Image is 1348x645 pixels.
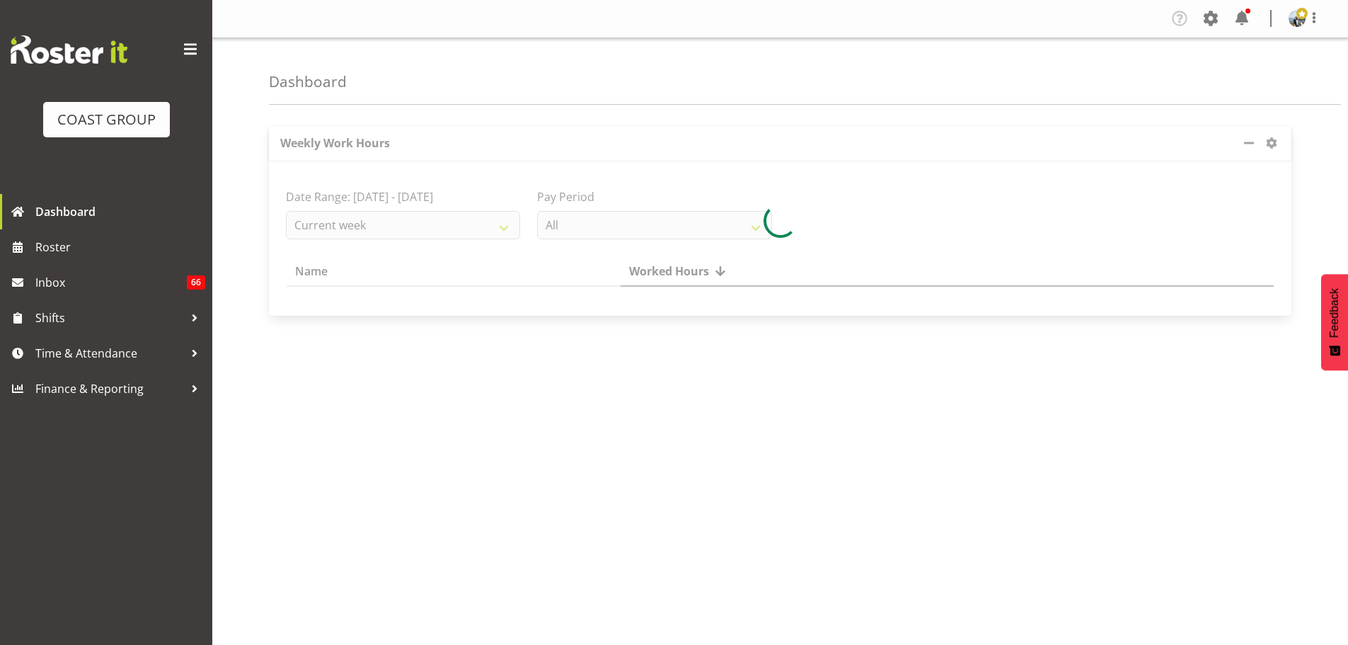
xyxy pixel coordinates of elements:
div: COAST GROUP [57,109,156,130]
span: Shifts [35,307,184,329]
span: Dashboard [35,201,205,222]
span: 66 [187,275,205,290]
img: Rosterit website logo [11,35,127,64]
span: Feedback [1328,288,1341,338]
span: Time & Attendance [35,343,184,364]
span: Roster [35,236,205,258]
button: Feedback - Show survey [1321,274,1348,370]
span: Finance & Reporting [35,378,184,399]
h4: Dashboard [269,74,347,90]
span: Inbox [35,272,187,293]
img: brittany-taylorf7b938a58e78977fad4baecaf99ae47c.png [1289,10,1306,27]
